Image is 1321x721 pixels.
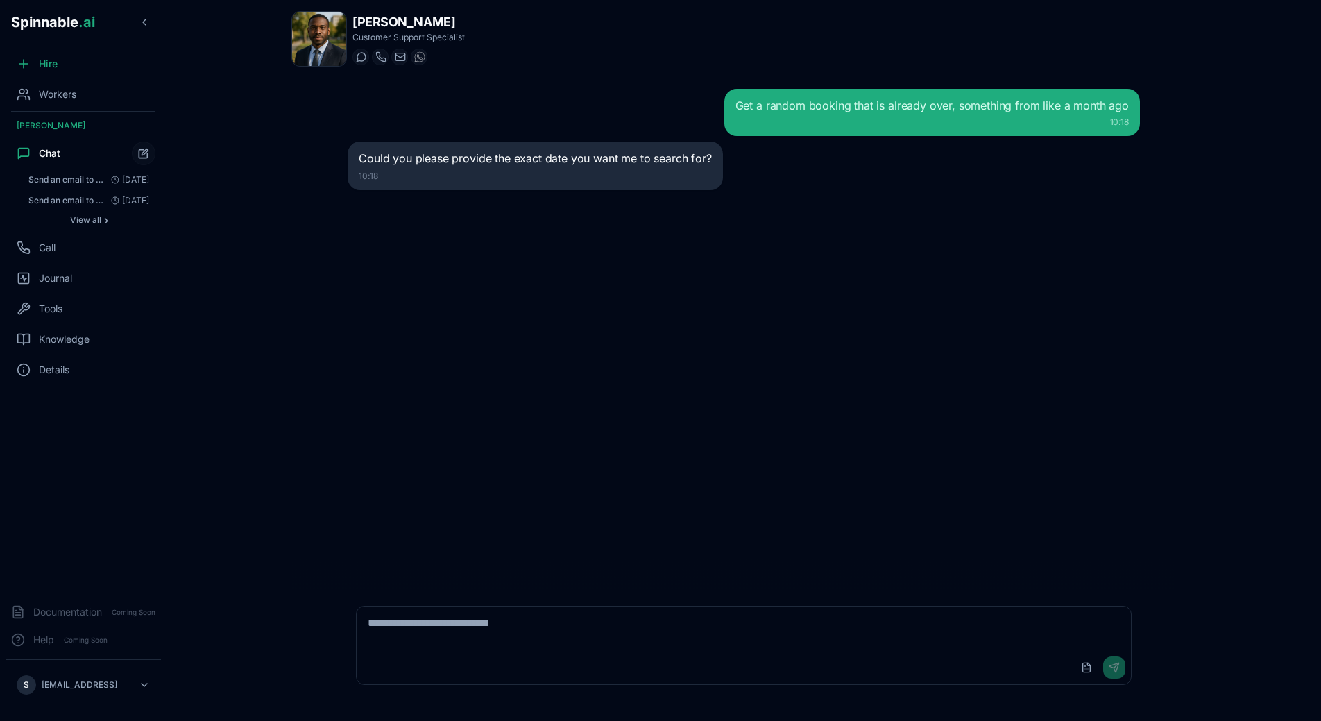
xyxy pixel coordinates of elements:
[372,49,389,65] button: Start a call with Anton Muller
[22,212,155,228] button: Show all conversations
[39,332,90,346] span: Knowledge
[735,97,1129,114] div: Get a random booking that is already over, something from like a month ago
[28,174,105,185] span: Send an email to gil@spinnable.ai with the subject "A Joke Just for You!" and include a funny, cl...
[33,633,54,647] span: Help
[24,679,29,690] span: S
[132,142,155,165] button: Start new chat
[22,170,155,189] button: Open conversation: Send an email to gil@spinnable.ai with the subject "A Joke Just for You!" and ...
[39,87,76,101] span: Workers
[28,195,105,206] span: Send an email to gil@spinnable.ai with the subject "A Joke Just for You!" and include a funny, cl...
[78,14,95,31] span: .ai
[352,32,465,43] p: Customer Support Specialist
[39,57,58,71] span: Hire
[39,302,62,316] span: Tools
[22,191,155,210] button: Open conversation: Send an email to gil@spinnable.ai with the subject "A Joke Just for You!" and ...
[104,214,108,226] span: ›
[359,171,711,182] div: 10:18
[39,363,69,377] span: Details
[292,12,346,66] img: Anton Muller
[411,49,427,65] button: WhatsApp
[414,51,425,62] img: WhatsApp
[11,14,95,31] span: Spinnable
[33,605,102,619] span: Documentation
[39,241,56,255] span: Call
[735,117,1129,128] div: 10:18
[11,671,155,699] button: S[EMAIL_ADDRESS]
[6,114,161,137] div: [PERSON_NAME]
[391,49,408,65] button: Send email to anton.muller@getspinnable.ai
[105,174,149,185] span: [DATE]
[70,214,101,226] span: View all
[105,195,149,206] span: [DATE]
[108,606,160,619] span: Coming Soon
[60,634,112,647] span: Coming Soon
[352,12,465,32] h1: [PERSON_NAME]
[352,49,369,65] button: Start a chat with Anton Muller
[359,150,711,168] p: Could you please provide the exact date you want me to search for?
[42,679,117,690] p: [EMAIL_ADDRESS]
[39,146,60,160] span: Chat
[39,271,72,285] span: Journal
